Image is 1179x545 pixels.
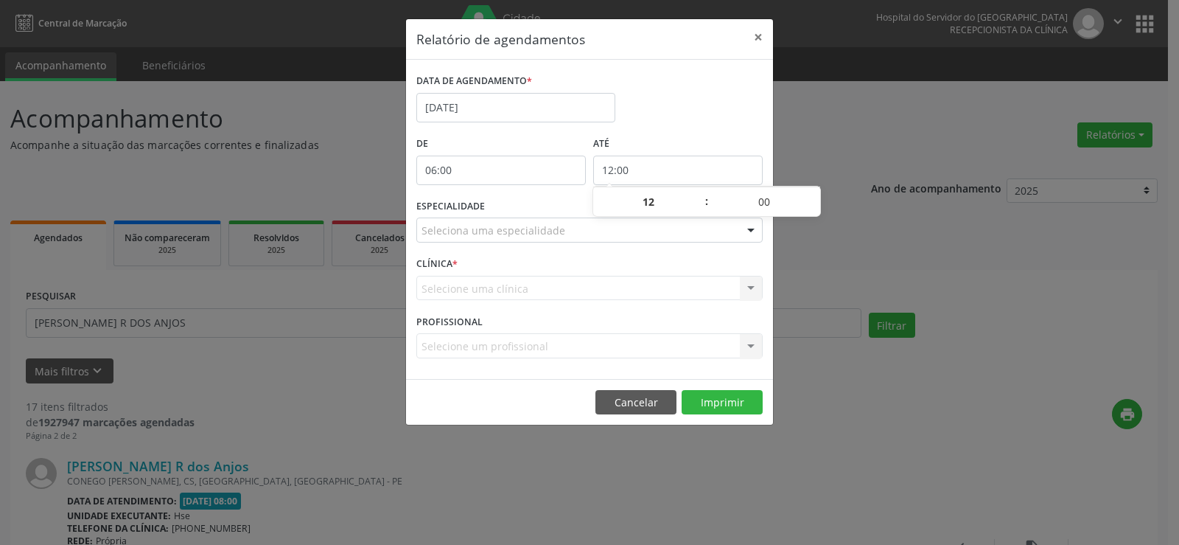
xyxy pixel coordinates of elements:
label: DATA DE AGENDAMENTO [416,70,532,93]
label: PROFISSIONAL [416,310,483,333]
label: ATÉ [593,133,763,156]
label: ESPECIALIDADE [416,195,485,218]
label: De [416,133,586,156]
span: : [704,187,709,216]
h5: Relatório de agendamentos [416,29,585,49]
input: Minute [709,187,820,217]
button: Close [744,19,773,55]
input: Selecione uma data ou intervalo [416,93,615,122]
label: CLÍNICA [416,253,458,276]
input: Hour [593,187,704,217]
input: Selecione o horário final [593,156,763,185]
input: Selecione o horário inicial [416,156,586,185]
span: Seleciona uma especialidade [421,223,565,238]
button: Cancelar [595,390,676,415]
button: Imprimir [682,390,763,415]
